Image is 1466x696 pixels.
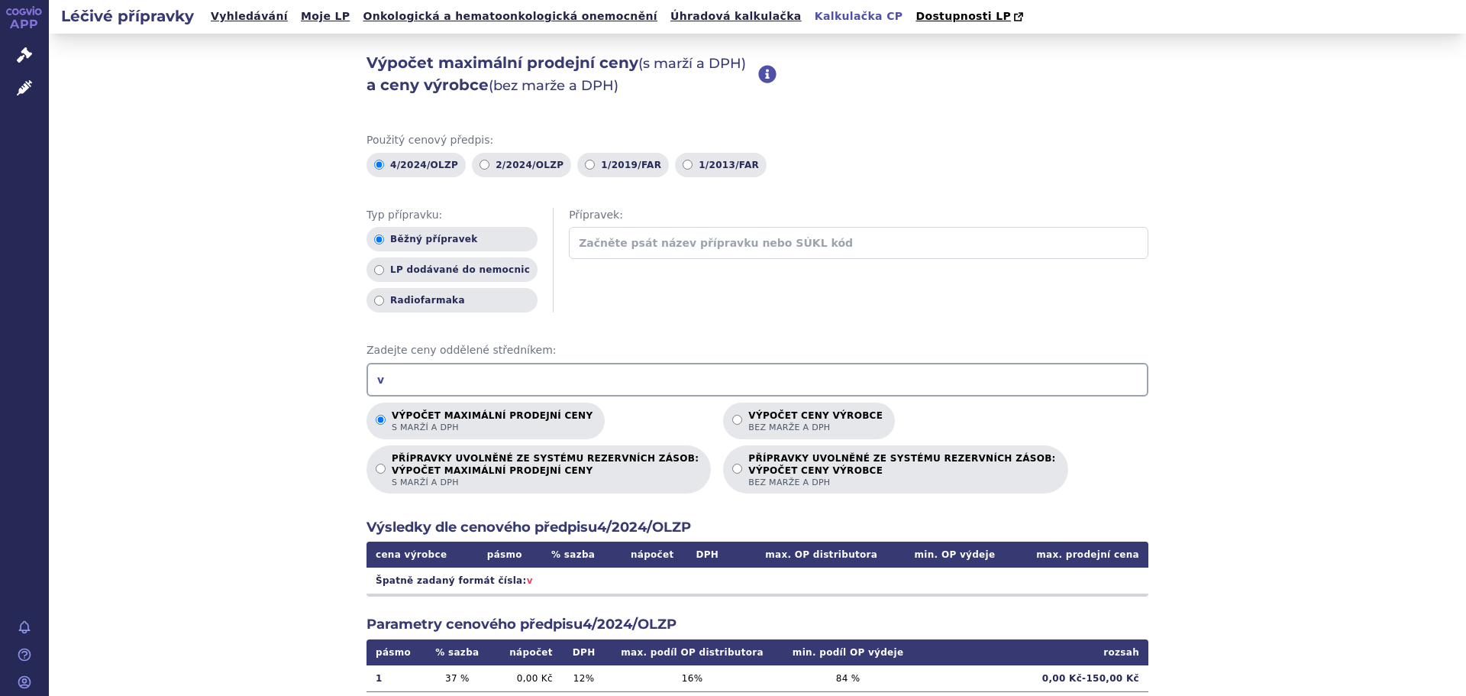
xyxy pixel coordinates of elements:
[366,665,424,692] td: 1
[490,665,561,692] td: 0,00 Kč
[480,160,489,170] input: 2/2024/OLZP
[366,363,1148,397] input: Zadejte ceny oddělené středníkem
[392,477,699,488] span: s marží a DPH
[206,6,292,27] a: Vyhledávání
[748,465,1055,477] strong: VÝPOČET CENY VÝROBCE
[666,6,806,27] a: Úhradová kalkulačka
[577,153,669,177] label: 1/2019/FAR
[376,415,386,425] input: Výpočet maximální prodejní cenys marží a DPH
[585,160,595,170] input: 1/2019/FAR
[536,542,609,568] th: % sazba
[638,55,746,72] span: (s marží a DPH)
[366,542,473,568] th: cena výrobce
[473,542,536,568] th: pásmo
[392,453,699,488] p: PŘÍPRAVKY UVOLNĚNÉ ZE SYSTÉMU REZERVNÍCH ZÁSOB:
[366,288,538,312] label: Radiofarmaka
[376,464,386,474] input: PŘÍPRAVKY UVOLNĚNÉ ZE SYSTÉMU REZERVNÍCH ZÁSOB:VÝPOČET MAXIMÁLNÍ PRODEJNÍ CENYs marží a DPH
[732,415,742,425] input: Výpočet ceny výrobcebez marže a DPH
[731,542,886,568] th: max. OP distributora
[366,615,1148,634] h2: Parametry cenového předpisu 4/2024/OLZP
[569,227,1148,259] input: Začněte psát název přípravku nebo SÚKL kód
[605,665,778,692] td: 16 %
[472,153,571,177] label: 2/2024/OLZP
[366,639,424,665] th: pásmo
[374,265,384,275] input: LP dodávané do nemocnic
[490,639,561,665] th: nápočet
[374,235,384,244] input: Běžný přípravek
[424,639,490,665] th: % sazba
[358,6,662,27] a: Onkologická a hematoonkologická onemocnění
[918,639,1148,665] th: rozsah
[569,208,1148,223] span: Přípravek:
[366,568,1148,594] td: Špatně zadaný formát čísla:
[732,464,742,474] input: PŘÍPRAVKY UVOLNĚNÉ ZE SYSTÉMU REZERVNÍCH ZÁSOB:VÝPOČET CENY VÝROBCEbez marže a DPH
[1004,542,1148,568] th: max. prodejní cena
[748,453,1055,488] p: PŘÍPRAVKY UVOLNĚNÉ ZE SYSTÉMU REZERVNÍCH ZÁSOB:
[527,575,533,586] span: v
[392,410,593,433] p: Výpočet maximální prodejní ceny
[562,639,606,665] th: DPH
[366,257,538,282] label: LP dodávané do nemocnic
[366,227,538,251] label: Běžný přípravek
[748,410,883,433] p: Výpočet ceny výrobce
[610,542,683,568] th: nápočet
[886,542,1004,568] th: min. OP výdeje
[366,208,538,223] span: Typ přípravku:
[562,665,606,692] td: 12 %
[683,542,732,568] th: DPH
[748,422,883,433] span: bez marže a DPH
[779,639,918,665] th: min. podíl OP výdeje
[605,639,778,665] th: max. podíl OP distributora
[366,518,1148,537] h2: Výsledky dle cenového předpisu 4/2024/OLZP
[683,160,693,170] input: 1/2013/FAR
[366,52,758,96] h2: Výpočet maximální prodejní ceny a ceny výrobce
[366,133,1148,148] span: Použitý cenový předpis:
[810,6,908,27] a: Kalkulačka CP
[366,153,466,177] label: 4/2024/OLZP
[748,477,1055,488] span: bez marže a DPH
[424,665,490,692] td: 37 %
[918,665,1148,692] td: 0,00 Kč - 150,00 Kč
[911,6,1031,28] a: Dostupnosti LP
[49,5,206,27] h2: Léčivé přípravky
[675,153,767,177] label: 1/2013/FAR
[296,6,354,27] a: Moje LP
[374,160,384,170] input: 4/2024/OLZP
[489,77,618,94] span: (bez marže a DPH)
[366,343,1148,358] span: Zadejte ceny oddělené středníkem:
[392,465,699,477] strong: VÝPOČET MAXIMÁLNÍ PRODEJNÍ CENY
[374,296,384,306] input: Radiofarmaka
[779,665,918,692] td: 84 %
[392,422,593,433] span: s marží a DPH
[915,10,1011,22] span: Dostupnosti LP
